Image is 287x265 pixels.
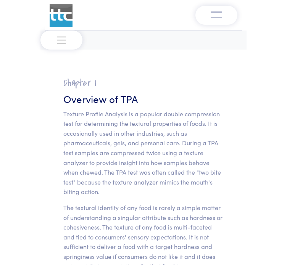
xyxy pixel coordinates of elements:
h3: Overview of TPA [63,92,224,106]
h2: Chapter I [63,77,224,89]
img: menu-v1.0.png [211,10,222,19]
p: Texture Profile Analysis is a popular double compression test for determining the textural proper... [63,109,224,197]
button: Toggle navigation [40,31,82,50]
button: Toggle navigation [195,6,237,25]
img: ttc_logo_1x1_v1.0.png [50,4,73,27]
